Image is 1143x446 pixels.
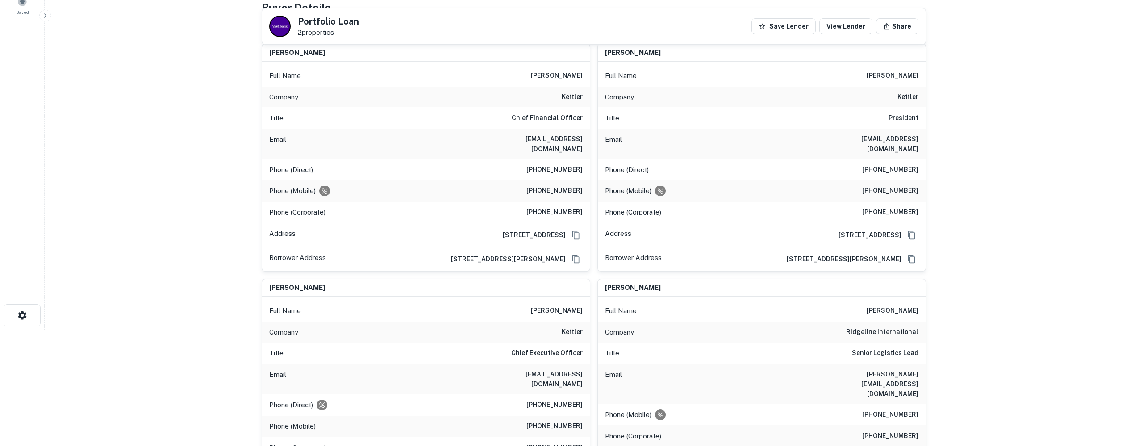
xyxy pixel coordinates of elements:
a: [STREET_ADDRESS] [831,230,901,240]
h6: [PERSON_NAME] [269,283,325,293]
p: Phone (Mobile) [605,186,651,196]
p: Full Name [605,306,637,316]
div: Requests to not be contacted at this number [655,409,666,420]
button: Share [876,18,918,34]
p: Full Name [269,306,301,316]
a: [STREET_ADDRESS] [496,230,566,240]
div: Requests to not be contacted at this number [319,186,330,196]
p: Email [269,369,286,389]
h6: [PERSON_NAME] [605,48,661,58]
h6: [PERSON_NAME] [531,70,583,81]
h6: [PHONE_NUMBER] [526,207,583,218]
p: Borrower Address [269,252,326,266]
p: Phone (Corporate) [269,207,325,218]
h6: [PERSON_NAME] [605,283,661,293]
p: Company [269,92,298,103]
h6: Senior Logistics Lead [852,348,918,359]
h6: [PERSON_NAME] [531,306,583,316]
h6: Chief Executive Officer [511,348,583,359]
h6: [PHONE_NUMBER] [862,186,918,196]
a: [STREET_ADDRESS][PERSON_NAME] [444,254,566,264]
h6: [PHONE_NUMBER] [526,165,583,175]
p: Phone (Mobile) [605,409,651,420]
button: Copy Address [905,252,918,266]
p: Phone (Corporate) [605,207,661,218]
p: Full Name [269,70,301,81]
h6: [EMAIL_ADDRESS][DOMAIN_NAME] [476,369,583,389]
p: Full Name [605,70,637,81]
p: Title [269,113,284,124]
button: Save Lender [751,18,816,34]
h6: [PERSON_NAME] [269,48,325,58]
p: Phone (Direct) [269,400,313,410]
p: Phone (Corporate) [605,431,661,442]
p: 2 properties [298,29,359,37]
iframe: Chat Widget [1098,375,1143,417]
h6: [PHONE_NUMBER] [862,165,918,175]
p: Phone (Direct) [269,165,313,175]
p: Title [605,348,619,359]
h6: ridgeline international [846,327,918,338]
h6: [PHONE_NUMBER] [526,400,583,410]
p: Address [269,228,296,242]
p: Email [269,134,286,154]
p: Title [269,348,284,359]
h6: [PERSON_NAME][EMAIL_ADDRESS][DOMAIN_NAME] [811,369,918,399]
h6: [PHONE_NUMBER] [862,207,918,218]
a: View Lender [819,18,872,34]
p: Company [269,327,298,338]
h6: [PHONE_NUMBER] [862,431,918,442]
p: Company [605,327,634,338]
p: Phone (Mobile) [269,421,316,432]
div: Requests to not be contacted at this number [317,400,327,410]
h6: [PHONE_NUMBER] [862,409,918,420]
h6: [PHONE_NUMBER] [526,186,583,196]
p: Email [605,134,622,154]
button: Copy Address [569,252,583,266]
div: Requests to not be contacted at this number [655,186,666,196]
h6: kettler [897,92,918,103]
p: Address [605,228,631,242]
h6: President [889,113,918,124]
h6: [PERSON_NAME] [867,306,918,316]
h6: [PERSON_NAME] [867,70,918,81]
h6: [EMAIL_ADDRESS][DOMAIN_NAME] [811,134,918,154]
h6: kettler [562,92,583,103]
h5: Portfolio Loan [298,17,359,26]
button: Copy Address [905,228,918,242]
p: Title [605,113,619,124]
p: Borrower Address [605,252,662,266]
p: Phone (Mobile) [269,186,316,196]
a: [STREET_ADDRESS][PERSON_NAME] [780,254,901,264]
p: Company [605,92,634,103]
h6: kettler [562,327,583,338]
h6: Chief Financial Officer [512,113,583,124]
h6: [PHONE_NUMBER] [526,421,583,432]
button: Copy Address [569,228,583,242]
h6: [EMAIL_ADDRESS][DOMAIN_NAME] [476,134,583,154]
p: Phone (Direct) [605,165,649,175]
span: Saved [16,8,29,16]
p: Email [605,369,622,399]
